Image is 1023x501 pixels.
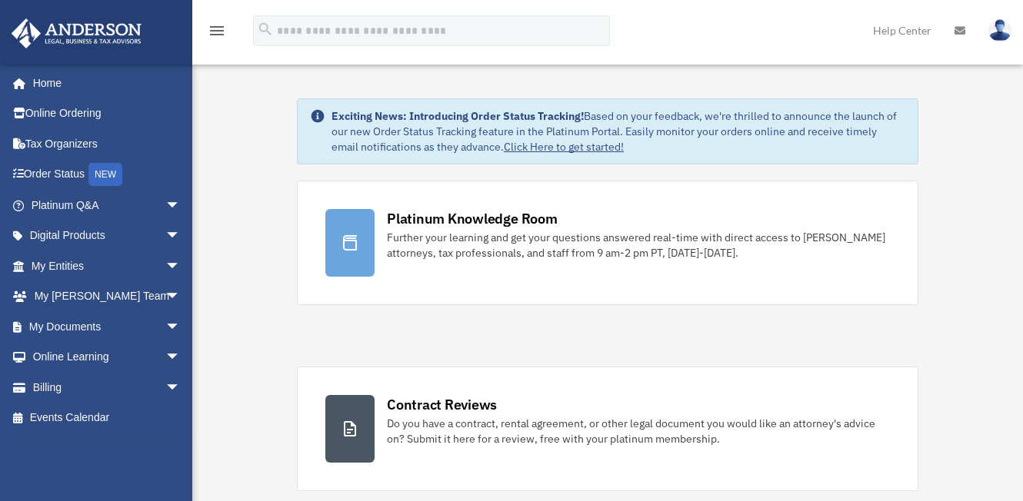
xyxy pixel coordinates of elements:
[11,159,204,191] a: Order StatusNEW
[11,128,204,159] a: Tax Organizers
[11,372,204,403] a: Billingarrow_drop_down
[11,68,196,98] a: Home
[165,221,196,252] span: arrow_drop_down
[165,190,196,221] span: arrow_drop_down
[165,311,196,343] span: arrow_drop_down
[11,403,204,433] a: Events Calendar
[208,27,226,40] a: menu
[88,163,122,186] div: NEW
[504,140,624,154] a: Click Here to get started!
[332,108,905,154] div: Based on your feedback, we're thrilled to announce the launch of our new Order Status Tracking fe...
[165,342,196,373] span: arrow_drop_down
[165,372,196,403] span: arrow_drop_down
[332,109,584,123] strong: Exciting News: Introducing Order Status Tracking!
[11,221,204,251] a: Digital Productsarrow_drop_down
[11,281,204,312] a: My [PERSON_NAME] Teamarrow_drop_down
[11,190,204,221] a: Platinum Q&Aarrow_drop_down
[11,311,204,342] a: My Documentsarrow_drop_down
[387,209,558,228] div: Platinum Knowledge Room
[11,342,204,373] a: Online Learningarrow_drop_down
[988,19,1011,41] img: User Pic
[297,181,918,305] a: Platinum Knowledge Room Further your learning and get your questions answered real-time with dire...
[11,98,204,129] a: Online Ordering
[165,281,196,313] span: arrow_drop_down
[257,21,274,38] i: search
[387,416,890,446] div: Do you have a contract, rental agreement, or other legal document you would like an attorney's ad...
[297,367,918,491] a: Contract Reviews Do you have a contract, rental agreement, or other legal document you would like...
[7,18,146,48] img: Anderson Advisors Platinum Portal
[387,230,890,260] div: Further your learning and get your questions answered real-time with direct access to [PERSON_NAM...
[11,250,204,281] a: My Entitiesarrow_drop_down
[165,250,196,282] span: arrow_drop_down
[208,22,226,40] i: menu
[387,395,497,414] div: Contract Reviews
